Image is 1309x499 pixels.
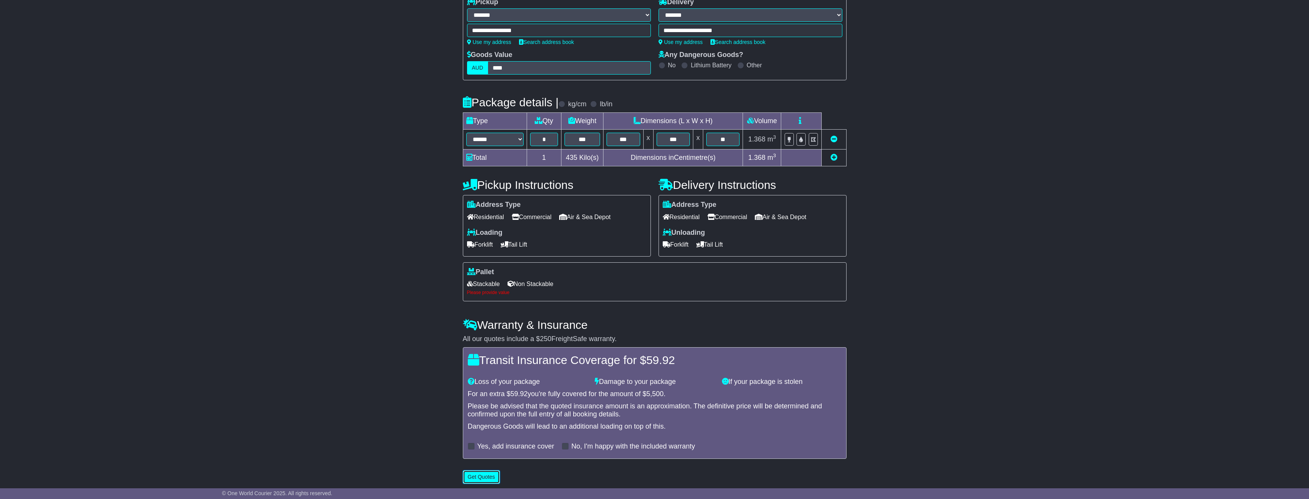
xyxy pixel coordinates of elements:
label: Other [747,62,762,69]
td: x [693,130,703,150]
div: Dangerous Goods will lead to an additional loading on top of this. [468,423,842,431]
span: 59.92 [511,390,528,398]
label: Pallet [467,268,494,276]
span: 5,500 [646,390,663,398]
a: Add new item [830,154,837,161]
td: Weight [561,113,603,130]
td: x [643,130,653,150]
label: Yes, add insurance cover [477,442,554,451]
span: Residential [467,211,504,223]
td: Volume [743,113,781,130]
span: 1.368 [748,154,766,161]
td: Type [463,113,527,130]
sup: 3 [773,134,776,140]
label: Loading [467,229,503,237]
h4: Package details | [463,96,559,109]
label: lb/in [600,100,612,109]
span: Stackable [467,278,500,290]
span: © One World Courier 2025. All rights reserved. [222,490,333,496]
span: Tail Lift [501,239,527,250]
span: 59.92 [646,354,675,366]
h4: Delivery Instructions [659,179,847,191]
div: For an extra $ you're fully covered for the amount of $ . [468,390,842,398]
span: 435 [566,154,577,161]
label: AUD [467,61,488,75]
label: No [668,62,676,69]
td: Total [463,150,527,166]
span: Air & Sea Depot [559,211,611,223]
span: m [767,154,776,161]
span: Air & Sea Depot [755,211,806,223]
label: Address Type [467,201,521,209]
td: Dimensions (L x W x H) [603,113,743,130]
div: Loss of your package [464,378,591,386]
label: Unloading [663,229,705,237]
td: Kilo(s) [561,150,603,166]
label: Goods Value [467,51,513,59]
label: Lithium Battery [691,62,732,69]
span: Non Stackable [508,278,553,290]
span: 1.368 [748,135,766,143]
span: Tail Lift [696,239,723,250]
span: Forklift [663,239,689,250]
a: Search address book [519,39,574,45]
a: Remove this item [830,135,837,143]
a: Use my address [659,39,703,45]
span: 250 [540,335,551,343]
sup: 3 [773,153,776,158]
a: Use my address [467,39,511,45]
div: Please be advised that the quoted insurance amount is an approximation. The definitive price will... [468,402,842,419]
label: kg/cm [568,100,586,109]
button: Get Quotes [463,470,500,484]
h4: Pickup Instructions [463,179,651,191]
label: Any Dangerous Goods? [659,51,743,59]
td: Qty [527,113,561,130]
h4: Warranty & Insurance [463,319,847,331]
div: All our quotes include a $ FreightSafe warranty. [463,335,847,343]
h4: Transit Insurance Coverage for $ [468,354,842,366]
div: Please provide value [467,290,842,295]
td: 1 [527,150,561,166]
span: Forklift [467,239,493,250]
a: Search address book [710,39,766,45]
td: Dimensions in Centimetre(s) [603,150,743,166]
div: Damage to your package [591,378,718,386]
label: No, I'm happy with the included warranty [571,442,695,451]
div: If your package is stolen [718,378,845,386]
span: m [767,135,776,143]
span: Residential [663,211,700,223]
label: Address Type [663,201,717,209]
span: Commercial [512,211,551,223]
span: Commercial [707,211,747,223]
